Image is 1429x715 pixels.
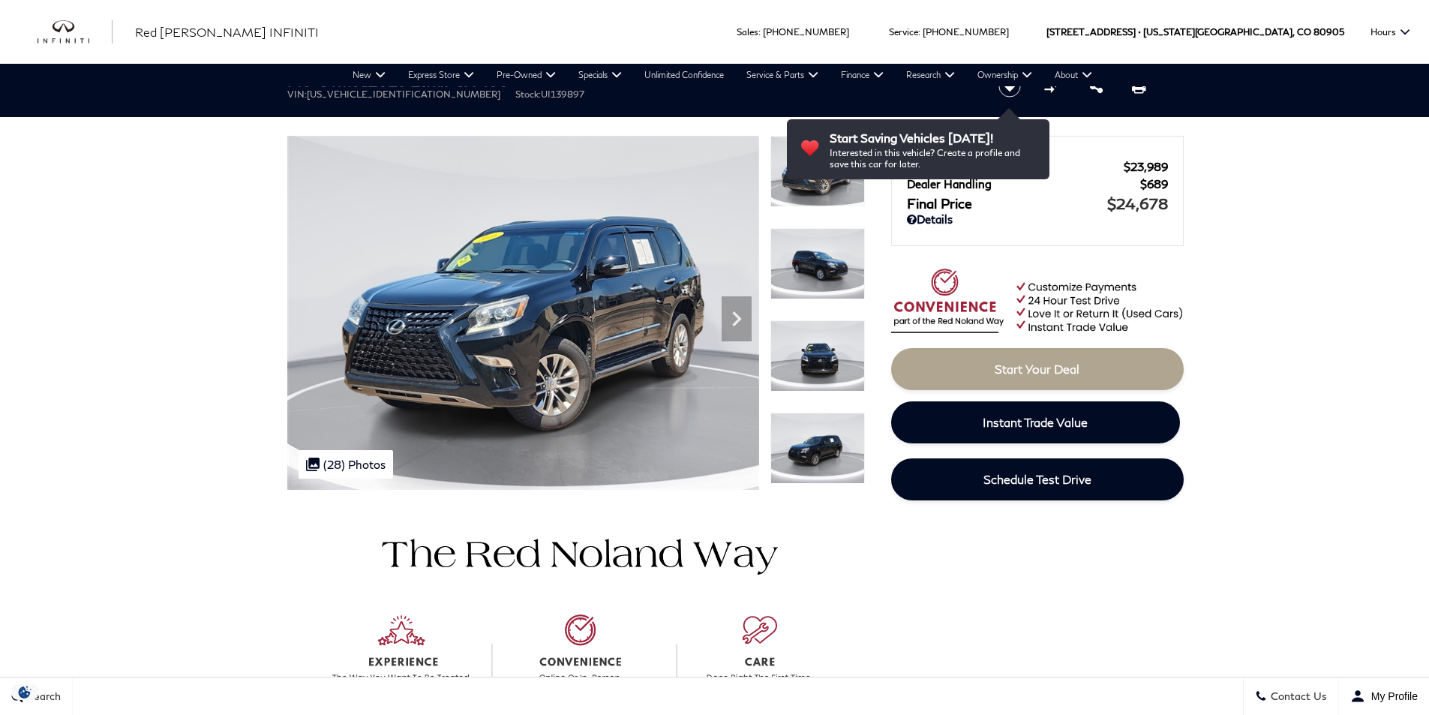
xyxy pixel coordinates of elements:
span: Sales [737,26,758,38]
span: Search [23,690,61,703]
div: Next [722,296,752,341]
span: Final Price [907,195,1107,212]
span: Instant Trade Value [983,415,1088,429]
span: [US_VEHICLE_IDENTIFICATION_NUMBER] [307,89,500,100]
span: Schedule Test Drive [983,472,1091,486]
section: Click to Open Cookie Consent Modal [8,684,42,700]
a: New [341,64,397,86]
a: [PHONE_NUMBER] [763,26,849,38]
img: Used 2016 Black Onyx Lexus 460 image 3 [770,320,865,392]
span: $24,678 [1107,194,1168,212]
button: Compare vehicle [1042,75,1064,98]
img: Opt-Out Icon [8,684,42,700]
span: $23,989 [1124,160,1168,173]
a: Express Store [397,64,485,86]
nav: Main Navigation [341,64,1103,86]
span: Service [889,26,918,38]
a: Start Your Deal [891,348,1184,390]
a: Pre-Owned [485,64,567,86]
a: [STREET_ADDRESS] • [US_STATE][GEOGRAPHIC_DATA], CO 80905 [1046,26,1344,38]
span: Red [PERSON_NAME] INFINITI [135,25,319,39]
span: : [918,26,920,38]
img: Used 2016 Black Onyx Lexus 460 image 4 [770,413,865,484]
button: Open user profile menu [1339,677,1429,715]
span: VIN: [287,89,307,100]
img: Used 2016 Black Onyx Lexus 460 image 1 [287,136,759,490]
a: About [1043,64,1103,86]
a: Red [PERSON_NAME] INFINITI [135,23,319,41]
a: [PHONE_NUMBER] [923,26,1009,38]
a: Instant Trade Value [891,401,1180,443]
span: Contact Us [1267,690,1327,703]
a: Ownership [966,64,1043,86]
a: Schedule Test Drive [891,458,1184,500]
a: Final Price $24,678 [907,194,1168,212]
span: My Profile [1365,690,1418,702]
span: Dealer Handling [907,177,1140,191]
span: $689 [1140,177,1168,191]
span: : [758,26,761,38]
a: Dealer Handling $689 [907,177,1168,191]
img: Used 2016 Black Onyx Lexus 460 image 1 [770,136,865,207]
div: (28) Photos [299,450,393,479]
a: Red [PERSON_NAME] $23,989 [907,160,1168,173]
span: Start Your Deal [995,362,1079,376]
a: Research [895,64,966,86]
a: Specials [567,64,633,86]
span: Red [PERSON_NAME] [907,160,1124,173]
img: Used 2016 Black Onyx Lexus 460 image 2 [770,228,865,299]
a: infiniti [38,20,113,44]
img: INFINITI [38,20,113,44]
span: Stock: [515,89,541,100]
a: Finance [830,64,895,86]
a: Service & Parts [735,64,830,86]
a: Details [907,212,1168,226]
a: Unlimited Confidence [633,64,735,86]
span: UI139897 [541,89,584,100]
